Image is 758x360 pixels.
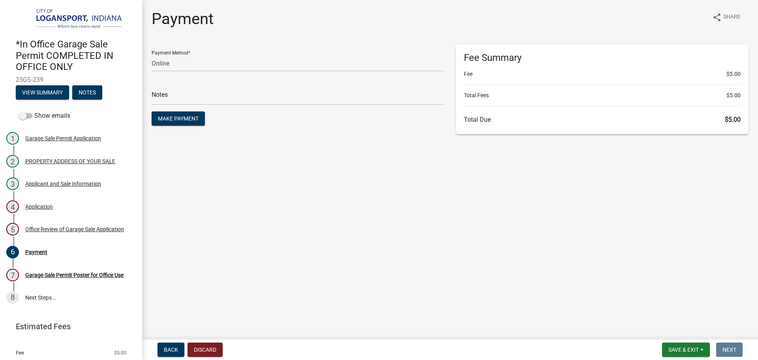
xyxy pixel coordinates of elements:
span: Save & Exit [668,347,699,353]
span: Make Payment [158,115,199,122]
div: Garage Sale Permit Application [25,136,101,141]
div: Office Review of Garage Sale Application [25,226,124,232]
span: Share [723,13,741,22]
label: Show emails [19,111,70,121]
div: PROPERTY ADDRESS OF YOUR SALE [25,158,115,164]
button: Back [158,343,184,357]
span: Fee [16,350,24,355]
div: 1 [6,132,19,145]
li: Total Fees [464,91,741,100]
span: 25GS-239 [16,76,126,83]
div: 6 [6,246,19,258]
i: share [712,13,722,22]
span: $5.00 [726,70,741,78]
div: 4 [6,200,19,213]
h4: *In Office Garage Sale Permit COMPLETED IN OFFICE ONLY [16,39,136,73]
span: $5.00 [725,116,741,123]
div: 2 [6,155,19,168]
button: Next [716,343,743,357]
div: Application [25,204,53,209]
button: Save & Exit [662,343,710,357]
div: 3 [6,177,19,190]
div: Garage Sale Permit Poster for Office Use [25,272,124,278]
div: 7 [6,269,19,281]
button: Notes [72,85,102,100]
div: Applicant and Sale Information [25,181,101,187]
div: 8 [6,291,19,304]
h6: Total Due [464,116,741,123]
span: Back [164,347,178,353]
h1: Payment [152,9,214,28]
div: Payment [25,249,47,255]
button: Make Payment [152,111,205,126]
li: Fee [464,70,741,78]
button: Discard [188,343,223,357]
img: City of Logansport, Indiana [16,8,129,30]
wm-modal-confirm: Notes [72,90,102,96]
span: $5.00 [114,350,126,355]
button: shareShare [706,9,747,25]
a: Estimated Fees [6,319,129,334]
div: 5 [6,223,19,236]
span: $5.00 [726,91,741,100]
wm-modal-confirm: Summary [16,90,69,96]
button: View Summary [16,85,69,100]
span: Next [722,347,736,353]
h6: Fee Summary [464,52,741,64]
